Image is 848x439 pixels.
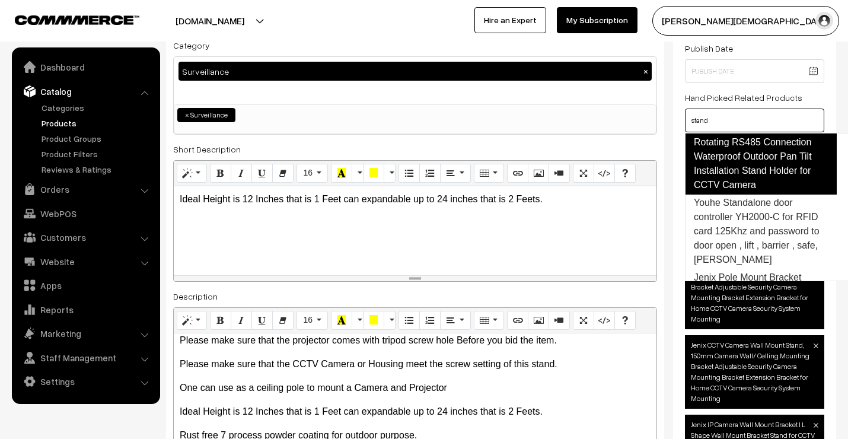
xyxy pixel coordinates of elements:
button: Code View [594,164,615,183]
a: Jenix Pole Mount Bracket Stand Indoor Outdoor Universal Suitable for Any Brand CCTV Camera, Searc... [686,269,836,343]
span: 16 [303,315,313,325]
div: Surveillance [178,62,652,81]
label: Hand Picked Related Products [685,91,802,104]
a: Apps [15,275,156,296]
button: Recent Color [331,311,352,330]
button: Bold (CTRL+B) [210,164,231,183]
label: Category [173,39,210,52]
button: Font Size [297,164,328,183]
button: Unordered list (CTRL+SHIFT+NUM7) [399,311,420,330]
button: More Color [384,164,396,183]
img: close [814,343,818,348]
button: Picture [528,311,549,330]
a: Reports [15,299,156,320]
button: Style [177,164,207,183]
button: Paragraph [440,311,470,330]
a: Hire an Expert [474,7,546,33]
a: Products [39,117,156,129]
label: Description [173,290,218,303]
button: Recent Color [331,164,352,183]
p: Please make sure that the CCTV Camera or Housing meet the screw setting of this stand. [180,357,651,371]
button: Full Screen [573,311,594,330]
button: More Color [352,164,364,183]
p: One can use as a ceiling pole to mount a Camera and Projector [180,381,651,395]
a: WebPOS [15,203,156,224]
button: Ordered list (CTRL+SHIFT+NUM8) [419,311,441,330]
img: COMMMERCE [15,15,139,24]
div: resize [174,276,656,281]
img: user [815,12,833,30]
a: Dashboard [15,56,156,78]
input: Publish Date [685,59,824,83]
button: [PERSON_NAME][DEMOGRAPHIC_DATA] [652,6,839,36]
label: Publish Date [685,42,733,55]
button: Background Color [363,311,384,330]
button: [DOMAIN_NAME] [134,6,286,36]
button: Code View [594,311,615,330]
a: Catalog [15,81,156,102]
button: Table [474,311,504,330]
li: Surveillance [177,108,235,122]
button: More Color [384,311,396,330]
button: Full Screen [573,164,594,183]
a: Settings [15,371,156,392]
button: Italic (CTRL+I) [231,311,252,330]
button: Video [549,164,570,183]
button: Help [614,164,636,183]
a: Jenix Smart Scanner Rotating Bracket PTZ for CCTV IP Camera I Auto Electrical Rotating RS485 Conn... [685,90,837,195]
span: × [185,110,189,120]
button: More Color [352,311,364,330]
img: close [814,423,818,428]
button: Link (CTRL+K) [507,164,528,183]
a: Orders [15,179,156,200]
p: Ideal Height is 12 Inches that is 1 Feet can expandable up to 24 inches that is 2 Feets. [180,405,651,419]
p: Ideal Height is 12 Inches that is 1 Feet can expandable up to 24 inches that is 2 Feets. [180,192,651,206]
button: Underline (CTRL+U) [251,164,273,183]
button: Underline (CTRL+U) [251,311,273,330]
button: Remove Font Style (CTRL+\) [272,164,294,183]
a: Product Groups [39,132,156,145]
button: Table [474,164,504,183]
button: Font Size [297,311,328,330]
button: Paragraph [440,164,470,183]
span: Jenix CCTV Camera Wall Mount Stand, 150mm Camera Wall/ Celling Mounting Bracket Adjustable Securi... [685,335,824,409]
button: Style [177,311,207,330]
a: My Subscription [557,7,637,33]
span: Jenix CCTV Camera Wall Mount Stand, 200mm Camera Wall/ Celling Mounting Bracket Adjustable Securi... [685,256,824,329]
input: Search products [685,109,824,132]
button: × [640,66,651,77]
a: Marketing [15,323,156,344]
button: Help [614,311,636,330]
span: 16 [303,168,313,177]
button: Unordered list (CTRL+SHIFT+NUM7) [399,164,420,183]
label: Short Description [173,143,241,155]
a: Reviews & Ratings [39,163,156,176]
button: Background Color [363,164,384,183]
button: Link (CTRL+K) [507,311,528,330]
a: Customers [15,227,156,248]
a: Youhe Standalone door controller YH2000-C for RFID card 125Khz and password to door open , lift ,... [686,194,836,269]
a: COMMMERCE [15,12,119,26]
button: Bold (CTRL+B) [210,311,231,330]
a: Staff Management [15,347,156,368]
button: Ordered list (CTRL+SHIFT+NUM8) [419,164,441,183]
a: Categories [39,101,156,114]
button: Picture [528,164,549,183]
a: Website [15,251,156,272]
p: Please make sure that the projector comes with tripod screw hole Before you bid the item. [180,333,651,348]
button: Remove Font Style (CTRL+\) [272,311,294,330]
a: Product Filters [39,148,156,160]
button: Video [549,311,570,330]
button: Italic (CTRL+I) [231,164,252,183]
